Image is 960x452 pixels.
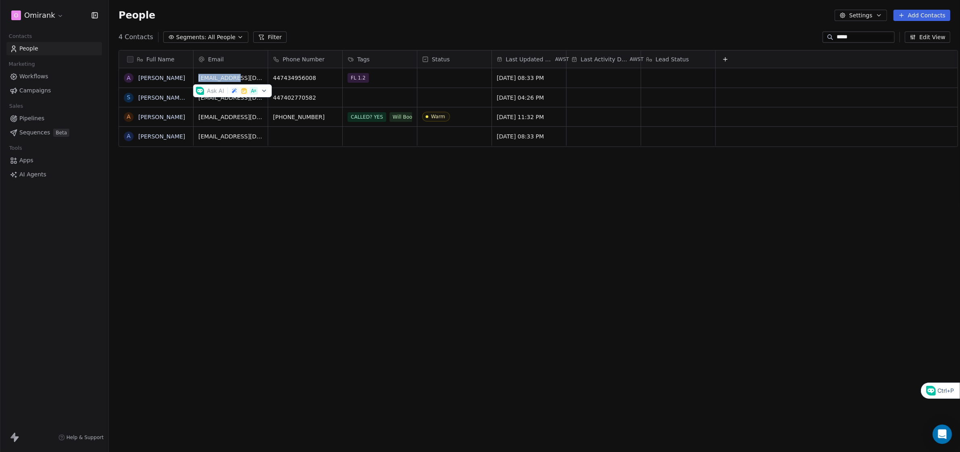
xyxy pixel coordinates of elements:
[10,8,65,22] button: OOmirank
[6,84,102,97] a: Campaigns
[194,68,958,435] div: grid
[6,154,102,167] a: Apps
[19,114,44,123] span: Pipelines
[566,50,641,68] div: Last Activity DateAWST
[198,94,263,102] span: [EMAIL_ADDRESS][DOMAIN_NAME]
[656,55,689,63] span: Lead Status
[138,75,185,81] a: [PERSON_NAME]
[273,94,337,102] span: 447402770582
[19,128,50,137] span: Sequences
[497,132,561,140] span: [DATE] 08:33 PM
[19,86,51,95] span: Campaigns
[6,168,102,181] a: AI Agents
[19,156,33,165] span: Apps
[58,434,104,441] a: Help & Support
[893,10,950,21] button: Add Contacts
[198,113,263,121] span: [EMAIL_ADDRESS][DOMAIN_NAME]
[497,74,561,82] span: [DATE] 08:33 PM
[273,74,337,82] span: 447434956008
[198,74,263,82] span: [EMAIL_ADDRESS][DOMAIN_NAME]
[283,55,325,63] span: Phone Number
[389,112,433,122] span: Will Book a Call
[835,10,887,21] button: Settings
[138,94,234,101] a: [PERSON_NAME] [PERSON_NAME]
[53,129,69,137] span: Beta
[14,11,18,19] span: O
[348,112,386,122] span: CALLED? YES
[933,425,952,444] div: Open Intercom Messenger
[6,112,102,125] a: Pipelines
[19,44,38,53] span: People
[555,56,569,63] span: AWST
[6,42,102,55] a: People
[431,114,445,119] div: Warm
[641,50,715,68] div: Lead Status
[127,93,131,102] div: S
[119,50,193,68] div: Full Name
[119,32,153,42] span: 4 Contacts
[581,55,628,63] span: Last Activity Date
[6,126,102,139] a: SequencesBeta
[127,113,131,121] div: A
[6,100,27,112] span: Sales
[119,9,155,21] span: People
[630,56,644,63] span: AWST
[24,10,55,21] span: Omirank
[208,55,224,63] span: Email
[6,142,25,154] span: Tools
[417,50,491,68] div: Status
[146,55,175,63] span: Full Name
[127,132,131,140] div: A
[194,50,268,68] div: Email
[119,68,194,435] div: grid
[208,33,235,42] span: All People
[506,55,553,63] span: Last Updated Date
[198,132,263,140] span: [EMAIL_ADDRESS][DOMAIN_NAME]
[343,50,417,68] div: Tags
[497,94,561,102] span: [DATE] 04:26 PM
[905,31,950,43] button: Edit View
[432,55,450,63] span: Status
[176,33,206,42] span: Segments:
[138,133,185,140] a: [PERSON_NAME]
[497,113,561,121] span: [DATE] 11:32 PM
[348,73,369,83] span: FL 1.2
[19,72,48,81] span: Workflows
[6,70,102,83] a: Workflows
[357,55,370,63] span: Tags
[5,58,38,70] span: Marketing
[268,50,342,68] div: Phone Number
[5,30,35,42] span: Contacts
[67,434,104,441] span: Help & Support
[253,31,287,43] button: Filter
[127,74,131,82] div: A
[273,113,337,121] span: [PHONE_NUMBER]
[138,114,185,120] a: [PERSON_NAME]
[492,50,566,68] div: Last Updated DateAWST
[19,170,46,179] span: AI Agents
